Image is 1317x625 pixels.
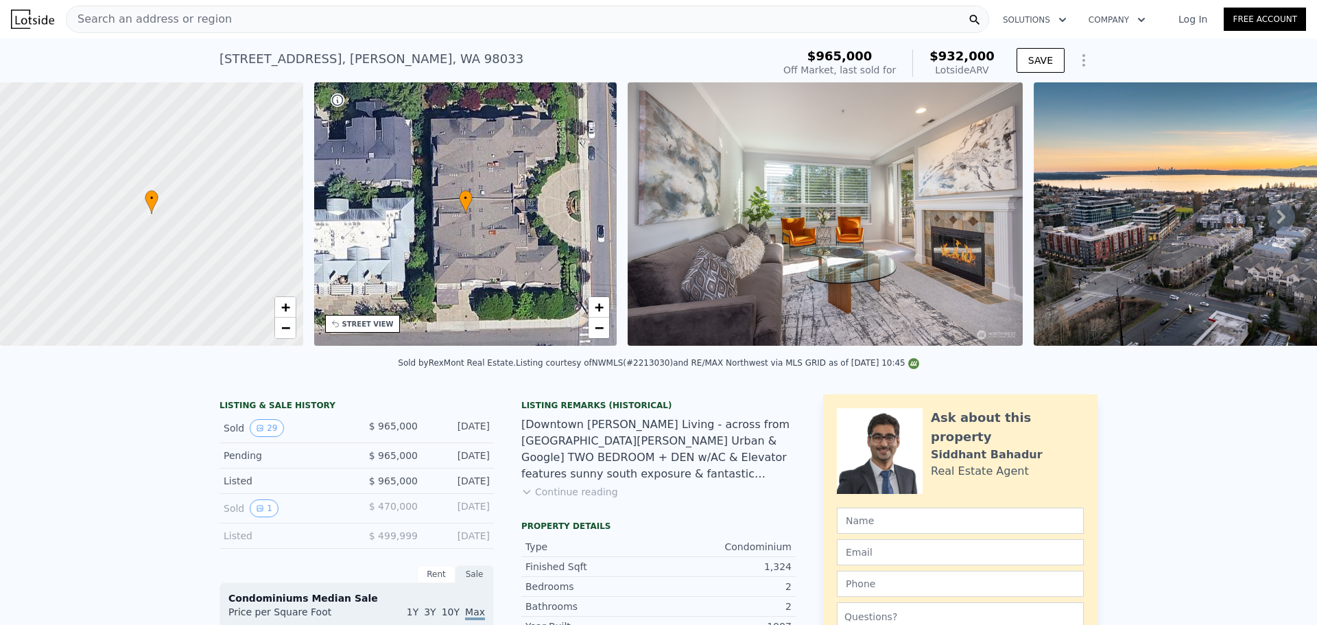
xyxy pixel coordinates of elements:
[525,540,658,554] div: Type
[931,463,1029,480] div: Real Estate Agent
[1078,8,1156,32] button: Company
[837,571,1084,597] input: Phone
[369,450,418,461] span: $ 965,000
[429,449,490,462] div: [DATE]
[145,192,158,204] span: •
[275,318,296,338] a: Zoom out
[807,49,873,63] span: $965,000
[398,358,516,368] div: Sold by RexMont Real Estate .
[931,408,1084,447] div: Ask about this property
[837,539,1084,565] input: Email
[281,319,289,336] span: −
[429,474,490,488] div: [DATE]
[658,600,792,613] div: 2
[929,49,995,63] span: $932,000
[1162,12,1224,26] a: Log In
[281,298,289,316] span: +
[224,449,346,462] div: Pending
[595,319,604,336] span: −
[521,521,796,532] div: Property details
[595,298,604,316] span: +
[1070,47,1097,74] button: Show Options
[658,540,792,554] div: Condominium
[342,319,394,329] div: STREET VIEW
[224,474,346,488] div: Listed
[521,400,796,411] div: Listing Remarks (Historical)
[1017,48,1065,73] button: SAVE
[589,297,609,318] a: Zoom in
[369,530,418,541] span: $ 499,999
[11,10,54,29] img: Lotside
[465,606,485,620] span: Max
[407,606,418,617] span: 1Y
[224,499,346,517] div: Sold
[67,11,232,27] span: Search an address or region
[429,499,490,517] div: [DATE]
[369,421,418,432] span: $ 965,000
[145,190,158,214] div: •
[992,8,1078,32] button: Solutions
[459,190,473,214] div: •
[219,49,523,69] div: [STREET_ADDRESS] , [PERSON_NAME] , WA 98033
[369,475,418,486] span: $ 965,000
[219,400,494,414] div: LISTING & SALE HISTORY
[783,63,896,77] div: Off Market, last sold for
[459,192,473,204] span: •
[424,606,436,617] span: 3Y
[250,419,283,437] button: View historical data
[908,358,919,369] img: NWMLS Logo
[228,591,485,605] div: Condominiums Median Sale
[589,318,609,338] a: Zoom out
[429,419,490,437] div: [DATE]
[521,485,618,499] button: Continue reading
[224,419,346,437] div: Sold
[442,606,460,617] span: 10Y
[275,297,296,318] a: Zoom in
[628,82,1023,346] img: Sale: 118652730 Parcel: 97785959
[525,600,658,613] div: Bathrooms
[837,508,1084,534] input: Name
[250,499,278,517] button: View historical data
[658,580,792,593] div: 2
[525,560,658,574] div: Finished Sqft
[224,529,346,543] div: Listed
[429,529,490,543] div: [DATE]
[521,416,796,482] div: [Downtown [PERSON_NAME] Living - across from [GEOGRAPHIC_DATA][PERSON_NAME] Urban & Google] TWO B...
[929,63,995,77] div: Lotside ARV
[931,447,1043,463] div: Siddhant Bahadur
[417,565,455,583] div: Rent
[455,565,494,583] div: Sale
[516,358,919,368] div: Listing courtesy of NWMLS (#2213030) and RE/MAX Northwest via MLS GRID as of [DATE] 10:45
[525,580,658,593] div: Bedrooms
[1224,8,1306,31] a: Free Account
[369,501,418,512] span: $ 470,000
[658,560,792,574] div: 1,324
